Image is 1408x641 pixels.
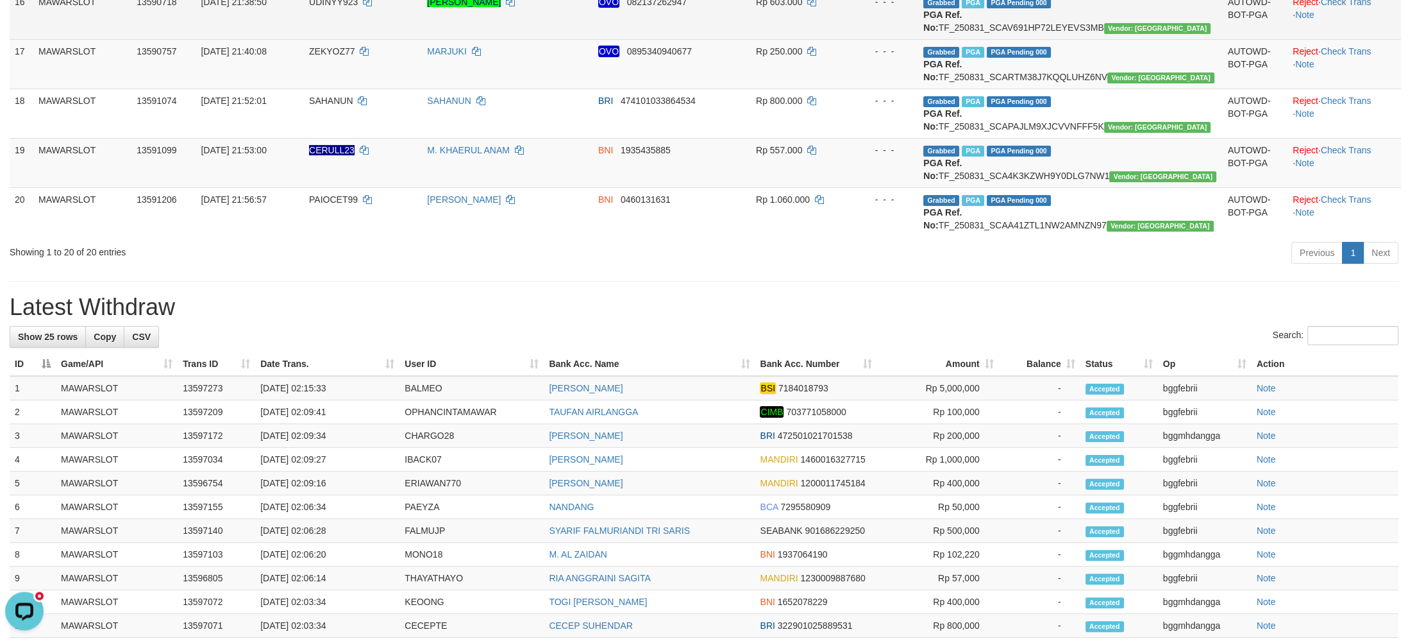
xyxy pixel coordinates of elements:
td: · · [1287,40,1401,89]
div: - - - [855,95,913,108]
span: Copy 7184018793 to clipboard [778,384,828,394]
span: Copy 0895340940677 to clipboard [627,47,692,57]
a: Copy [85,327,124,348]
td: Rp 102,220 [877,543,999,567]
td: 13596805 [178,567,255,591]
td: 13597103 [178,543,255,567]
span: Rp 250.000 [756,47,802,57]
span: Rp 800.000 [756,96,802,107]
td: MAWARSLOT [56,591,178,615]
td: [DATE] 02:09:16 [255,472,399,496]
a: RIA ANGGRAINI SAGITA [549,574,650,584]
th: Balance: activate to sort column ascending [999,353,1080,377]
span: Copy 703771058000 to clipboard [786,407,846,418]
td: MAWARSLOT [33,89,131,139]
td: 20 [10,188,33,237]
td: TF_250831_SCA4K3KZWH9Y0DLG7NW1 [918,139,1223,188]
td: Rp 1,000,000 [877,449,999,472]
span: 13591099 [137,146,176,156]
span: Show 25 rows [18,332,78,343]
span: [DATE] 21:40:08 [201,47,266,57]
td: Rp 100,000 [877,401,999,425]
td: - [999,567,1080,591]
button: Open LiveChat chat widget [5,5,44,44]
a: Previous [1291,243,1343,264]
span: Accepted [1085,574,1124,585]
td: [DATE] 02:06:14 [255,567,399,591]
span: BNI [760,550,775,560]
span: Accepted [1085,456,1124,466]
a: Show 25 rows [10,327,86,348]
a: Note [1257,550,1276,560]
input: Search: [1307,327,1398,346]
td: · · [1287,188,1401,237]
td: MAWARSLOT [56,520,178,543]
td: MAWARSLOT [33,188,131,237]
span: Copy 472501021701538 to clipboard [778,431,853,441]
td: Rp 50,000 [877,496,999,520]
span: CSV [132,332,151,343]
div: new message indicator [33,3,46,15]
a: MARJUKI [427,47,466,57]
a: 1 [1342,243,1364,264]
td: AUTOWD-BOT-PGA [1223,188,1287,237]
a: NANDANG [549,502,594,513]
td: 13597273 [178,377,255,401]
td: bggmhdangga [1158,615,1252,638]
em: OVO [598,46,619,58]
a: [PERSON_NAME] [427,195,501,205]
span: Accepted [1085,551,1124,561]
a: TOGI [PERSON_NAME] [549,597,647,608]
a: Note [1257,479,1276,489]
td: MAWARSLOT [56,496,178,520]
a: Note [1257,526,1276,536]
th: Status: activate to sort column ascending [1080,353,1158,377]
td: - [999,615,1080,638]
span: BRI [598,96,613,107]
div: - - - [855,194,913,207]
a: [PERSON_NAME] [549,455,623,465]
span: Copy 474101033864534 to clipboard [621,96,696,107]
span: Vendor URL: https://secure10.1velocity.biz [1107,221,1214,232]
span: Marked by bggmhdangga [962,97,984,108]
td: - [999,496,1080,520]
span: Vendor URL: https://secure10.1velocity.biz [1104,24,1211,35]
td: 13597072 [178,591,255,615]
span: BNI [760,597,775,608]
td: 7 [10,520,56,543]
td: Rp 800,000 [877,615,999,638]
span: Vendor URL: https://secure10.1velocity.biz [1107,73,1214,84]
td: - [999,425,1080,449]
em: CIMB [760,407,784,418]
span: ZEKYOZ77 [309,47,355,57]
td: 13596754 [178,472,255,496]
td: bggfebrii [1158,401,1252,425]
span: BCA [760,502,778,513]
td: CHARGO28 [399,425,544,449]
span: Accepted [1085,432,1124,443]
td: AUTOWD-BOT-PGA [1223,40,1287,89]
td: 13597034 [178,449,255,472]
a: Note [1257,431,1276,441]
span: Copy 322901025889531 to clipboard [778,621,853,631]
td: TF_250831_SCARTM38J7KQQLUHZ6NV [918,40,1223,89]
a: Note [1257,455,1276,465]
td: - [999,520,1080,543]
b: PGA Ref. No: [923,208,962,231]
th: Bank Acc. Name: activate to sort column ascending [544,353,755,377]
span: Copy [94,332,116,343]
td: - [999,543,1080,567]
span: Accepted [1085,384,1124,395]
td: MAWARSLOT [56,472,178,496]
th: Date Trans.: activate to sort column ascending [255,353,399,377]
span: PGA Pending [987,146,1051,157]
div: Showing 1 to 20 of 20 entries [10,241,577,259]
a: TAUFAN AIRLANGGA [549,407,638,418]
span: Copy 1935435885 to clipboard [621,146,671,156]
td: - [999,377,1080,401]
a: Reject [1293,47,1318,57]
span: Nama rekening ada tanda titik/strip, harap diedit [309,146,355,156]
td: MONO18 [399,543,544,567]
th: Bank Acc. Number: activate to sort column ascending [755,353,876,377]
td: 13597172 [178,425,255,449]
